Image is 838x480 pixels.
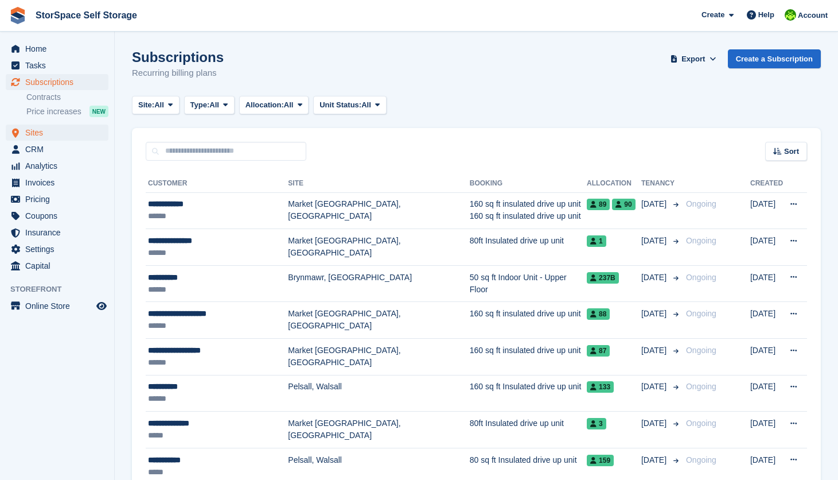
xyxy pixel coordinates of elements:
td: [DATE] [750,375,783,412]
td: Market [GEOGRAPHIC_DATA], [GEOGRAPHIC_DATA] [288,412,469,448]
span: Invoices [25,175,94,191]
td: [DATE] [750,339,783,376]
span: Online Store [25,298,94,314]
span: Analytics [25,158,94,174]
td: [DATE] [750,302,783,339]
td: 80ft Insulated drive up unit [470,412,587,448]
span: 89 [587,199,610,210]
th: Customer [146,175,288,193]
td: 160 sq ft Insulated drive up unit [470,375,587,412]
span: 88 [587,308,610,320]
td: 160 sq ft insulated drive up unit 160 sq ft insulated drive up unit [470,192,587,229]
span: 90 [612,199,635,210]
a: menu [6,141,108,157]
span: [DATE] [641,198,669,210]
th: Booking [470,175,587,193]
td: Market [GEOGRAPHIC_DATA], [GEOGRAPHIC_DATA] [288,339,469,376]
span: Subscriptions [25,74,94,90]
span: Site: [138,99,154,111]
a: Contracts [26,92,108,103]
a: menu [6,298,108,314]
span: Sort [784,146,799,157]
td: Pelsall, Walsall [288,375,469,412]
th: Created [750,175,783,193]
span: All [361,99,371,111]
a: menu [6,125,108,141]
span: Allocation: [245,99,284,111]
span: Help [758,9,774,21]
span: Settings [25,241,94,257]
span: Ongoing [686,455,716,464]
span: 1 [587,235,606,247]
div: NEW [89,106,108,117]
a: menu [6,208,108,224]
span: All [154,99,164,111]
img: stora-icon-8386f47178a22dfd0bd8f6a31ec36ba5ce8667c1dd55bd0f319d3a0aa187defe.svg [9,7,26,24]
span: [DATE] [641,344,669,357]
span: CRM [25,141,94,157]
td: 160 sq ft insulated drive up unit [470,339,587,376]
span: Export [681,53,705,65]
td: 50 sq ft Indoor Unit - Upper Floor [470,265,587,302]
span: 237b [587,272,619,284]
span: Ongoing [686,309,716,318]
td: Market [GEOGRAPHIC_DATA], [GEOGRAPHIC_DATA] [288,192,469,229]
td: [DATE] [750,229,783,266]
span: Ongoing [686,273,716,282]
span: Ongoing [686,346,716,355]
span: Pricing [25,191,94,207]
img: paul catt [785,9,796,21]
td: Brynmawr, [GEOGRAPHIC_DATA] [288,265,469,302]
a: menu [6,57,108,73]
a: menu [6,191,108,207]
a: menu [6,41,108,57]
span: Tasks [25,57,94,73]
button: Allocation: All [239,96,309,115]
td: 80ft Insulated drive up unit [470,229,587,266]
th: Allocation [587,175,641,193]
span: Type: [190,99,210,111]
span: Price increases [26,106,81,117]
td: [DATE] [750,412,783,448]
button: Site: All [132,96,180,115]
span: [DATE] [641,381,669,393]
span: Sites [25,125,94,141]
span: Unit Status: [319,99,361,111]
span: 87 [587,345,610,357]
span: Coupons [25,208,94,224]
td: Market [GEOGRAPHIC_DATA], [GEOGRAPHIC_DATA] [288,229,469,266]
a: Create a Subscription [728,49,821,68]
span: [DATE] [641,272,669,284]
span: 133 [587,381,614,393]
button: Type: All [184,96,235,115]
span: All [284,99,294,111]
td: Market [GEOGRAPHIC_DATA], [GEOGRAPHIC_DATA] [288,302,469,339]
a: StorSpace Self Storage [31,6,142,25]
a: menu [6,258,108,274]
span: Home [25,41,94,57]
th: Site [288,175,469,193]
span: All [209,99,219,111]
h1: Subscriptions [132,49,224,65]
button: Unit Status: All [313,96,386,115]
td: [DATE] [750,192,783,229]
a: Preview store [95,299,108,313]
span: Capital [25,258,94,274]
button: Export [668,49,719,68]
p: Recurring billing plans [132,67,224,80]
span: Ongoing [686,199,716,208]
span: Account [798,10,828,21]
a: menu [6,175,108,191]
th: Tenancy [641,175,681,193]
a: Price increases NEW [26,105,108,118]
span: Ongoing [686,382,716,391]
a: menu [6,224,108,241]
a: menu [6,158,108,174]
span: Create [701,9,724,21]
span: [DATE] [641,454,669,466]
a: menu [6,241,108,257]
span: [DATE] [641,308,669,320]
span: 3 [587,418,606,429]
td: [DATE] [750,265,783,302]
span: Ongoing [686,236,716,245]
